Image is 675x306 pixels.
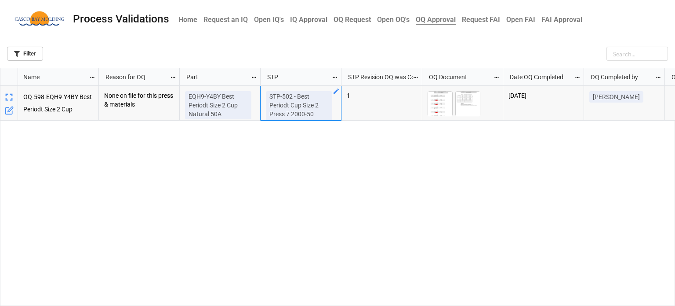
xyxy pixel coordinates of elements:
div: Reason for OQ [100,72,170,82]
div: STP [262,72,331,82]
input: Search... [606,47,668,61]
div: OQ Completed by [585,72,655,82]
a: Open FAI [503,11,538,28]
a: FAI Approval [538,11,585,28]
img: Krc0sbCDOt8c37S5AZulnxJcamDgUYLCjV_VnhtjICY [456,92,480,116]
a: Request FAI [459,11,503,28]
p: None on file for this press & materials [104,91,174,109]
p: EQH9-Y4BY Best Periodt Size 2 Cup Natural 50A [189,92,248,118]
img: L3IVNWF2-xQvNuGGKcBsWZtXlR84DN6A5B5Y09MCU2Y [428,92,452,116]
b: FAI Approval [541,15,582,24]
p: STP-502 - Best Periodt Cup Size 2 Press 7 2000-50 Cavity 2 Only [269,92,329,127]
p: [DATE] [508,91,578,100]
div: OQ-598.pdf [428,91,455,116]
b: Open IQ's [254,15,284,24]
b: OQ Request [334,15,371,24]
b: IQ Approval [290,15,327,24]
img: vq1KFb5tkP%2FCasco%20Bay%20Logo%20Image.png [13,11,66,28]
div: OQ Document [424,72,493,82]
div: Part [181,72,250,82]
a: IQ Approval [287,11,330,28]
b: Request FAI [462,15,500,24]
div: grid [0,68,99,86]
p: [PERSON_NAME] [593,92,640,101]
b: Open FAI [506,15,535,24]
b: OQ Approval [416,15,456,25]
a: Home [175,11,200,28]
a: OQ Request [330,11,374,28]
div: Date OQ Completed [504,72,574,82]
div: Name [18,72,89,82]
b: Home [178,15,197,24]
b: Open OQ's [377,15,410,24]
b: Request an IQ [203,15,248,24]
div: STP Revision OQ was Completed Against [343,72,412,82]
a: Open OQ's [374,11,413,28]
a: Request an IQ [200,11,251,28]
div: Process Validations [73,14,169,25]
a: OQ Approval [413,11,459,28]
a: Filter [7,47,43,61]
a: Open IQ's [251,11,287,28]
p: OQ-598-EQH9-Y4BY Best Periodt Size 2 Cup Natural 50A [23,91,94,115]
p: 1 [347,91,417,100]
